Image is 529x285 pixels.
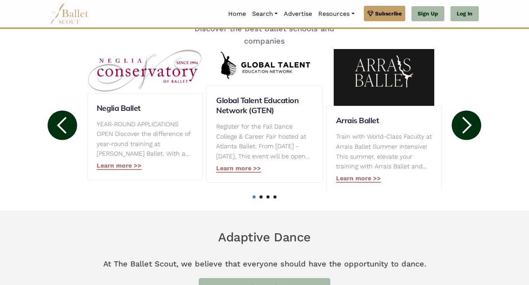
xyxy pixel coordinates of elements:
img: Arrais Ballet logo [326,36,442,106]
a: Resources [315,6,357,22]
a: 1 [253,195,256,198]
a: Learn more >> [336,175,381,183]
img: gem.svg [367,9,374,18]
h6: Adaptive Dance [50,229,479,246]
a: 3 [266,195,270,198]
a: 2 [259,195,263,198]
a: Home [225,6,249,22]
a: Global Talent Education Network (GTEN) [216,95,312,115]
a: Neglia Ballet [97,103,193,113]
a: Subscribe [364,6,405,21]
p: YEAR-ROUND APPLICATIONS OPEN Discover the difference of year-round training at [PERSON_NAME] Ball... [97,119,193,159]
span: Subscribe [375,9,402,18]
a: 4 [273,195,276,198]
p: Register for the Fall Dance College & Career Fair hosted at Atlanta Ballet. From [DATE] - [DATE],... [216,122,312,161]
p: Discover the best ballet schools and companies [160,22,369,47]
a: Log In [451,6,479,22]
img: Global Talent Education Network (GTEN) logo [206,47,322,86]
p: At The Ballet Scout, we believe that everyone should have the opportunity to dance. [50,251,479,276]
a: Arrais Ballet [336,115,432,126]
a: Search [249,6,281,22]
a: Advertise [281,6,315,22]
img: Neglia Ballet logo [87,49,203,93]
a: Learn more >> [216,165,261,173]
p: Train with World-Class Faculty at Arrais Ballet Summer Intensive! This summer, elevate your train... [336,132,432,171]
a: Learn more >> [97,162,142,170]
a: Sign Up [411,6,444,22]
